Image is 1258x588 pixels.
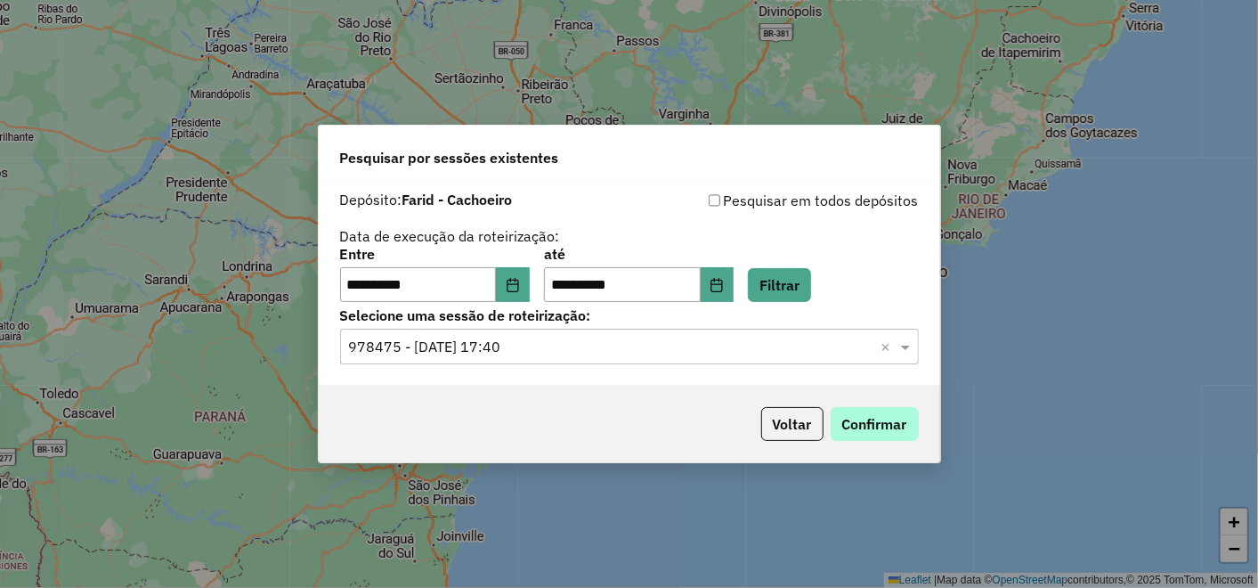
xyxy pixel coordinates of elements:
[340,189,513,210] label: Depósito:
[748,268,811,302] button: Filtrar
[761,407,824,441] button: Voltar
[340,147,559,168] span: Pesquisar por sessões existentes
[340,243,530,265] label: Entre
[881,336,897,357] span: Clear all
[701,267,735,303] button: Choose Date
[629,190,919,211] div: Pesquisar em todos depósitos
[340,305,919,326] label: Selecione uma sessão de roteirização:
[402,191,513,208] strong: Farid - Cachoeiro
[496,267,530,303] button: Choose Date
[831,407,919,441] button: Confirmar
[340,225,560,247] label: Data de execução da roteirização:
[544,243,734,265] label: até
